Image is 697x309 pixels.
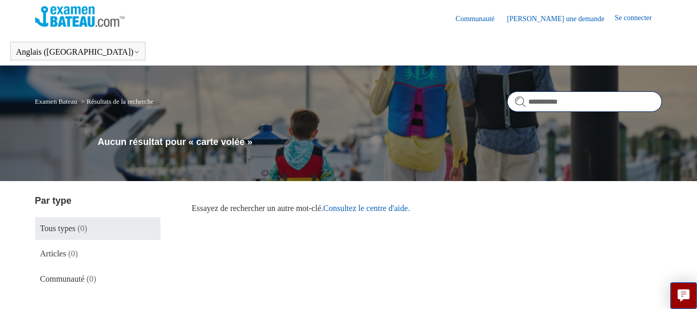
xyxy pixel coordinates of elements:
font: Articles [40,249,67,258]
a: Articles (0) [35,242,160,265]
font: Aucun résultat pour « carte volée » [98,137,252,147]
font: [PERSON_NAME] une demande [507,15,605,23]
a: Se connecter [615,12,662,25]
button: Chat en direct [670,282,697,309]
a: [PERSON_NAME] une demande [507,13,615,24]
font: (0) [87,274,96,283]
font: (0) [68,249,78,258]
a: Tous types (0) [35,217,160,240]
font: Communauté [40,274,85,283]
font: Résultats de la recherche [87,97,154,105]
font: (0) [77,224,87,233]
img: Page d'accueil du Centre d'aide Examen Bateau [35,6,124,27]
button: Anglais ([GEOGRAPHIC_DATA]) [16,46,140,57]
input: Recherche [507,91,662,112]
font: Anglais ([GEOGRAPHIC_DATA]) [16,47,134,56]
font: Par type [35,196,72,206]
font: Essayez de rechercher un autre mot-clé. [192,204,323,213]
font: Communauté [456,15,494,23]
a: Communauté [456,13,505,24]
font: Tous types [40,224,76,233]
a: Consultez le centre d'aide. [323,204,410,213]
li: Résultats de la recherche [79,97,154,105]
li: Examen Bateau [35,97,79,105]
font: Se connecter [615,14,652,22]
a: Examen Bateau [35,97,77,105]
a: Communauté (0) [35,268,160,290]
